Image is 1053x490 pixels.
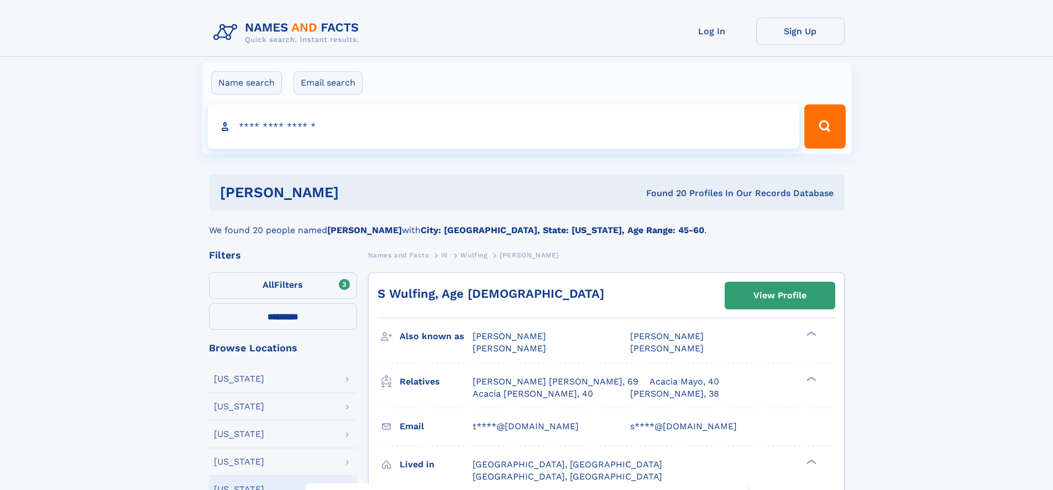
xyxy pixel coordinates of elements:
[753,283,806,308] div: View Profile
[804,458,817,465] div: ❯
[630,343,704,354] span: [PERSON_NAME]
[473,388,593,400] a: Acacia [PERSON_NAME], 40
[368,248,429,262] a: Names and Facts
[209,272,357,299] label: Filters
[214,430,264,439] div: [US_STATE]
[804,375,817,382] div: ❯
[473,376,638,388] a: [PERSON_NAME] [PERSON_NAME], 69
[630,388,719,400] a: [PERSON_NAME], 38
[460,251,487,259] span: Wulfing
[209,18,368,48] img: Logo Names and Facts
[460,248,487,262] a: Wulfing
[214,457,264,466] div: [US_STATE]
[473,331,546,341] span: [PERSON_NAME]
[649,376,719,388] a: Acacia Mayo, 40
[804,330,817,338] div: ❯
[473,459,662,470] span: [GEOGRAPHIC_DATA], [GEOGRAPHIC_DATA]
[756,18,845,45] a: Sign Up
[400,417,473,436] h3: Email
[211,71,282,94] label: Name search
[378,287,604,301] a: S Wulfing, Age [DEMOGRAPHIC_DATA]
[294,71,363,94] label: Email search
[327,225,402,235] b: [PERSON_NAME]
[209,210,845,237] div: We found 20 people named with .
[441,251,448,259] span: W
[630,331,704,341] span: [PERSON_NAME]
[473,343,546,354] span: [PERSON_NAME]
[441,248,448,262] a: W
[500,251,559,259] span: [PERSON_NAME]
[214,375,264,383] div: [US_STATE]
[725,282,835,309] a: View Profile
[400,327,473,346] h3: Also known as
[804,104,845,149] button: Search Button
[421,225,704,235] b: City: [GEOGRAPHIC_DATA], State: [US_STATE], Age Range: 45-60
[214,402,264,411] div: [US_STATE]
[263,280,274,290] span: All
[668,18,756,45] a: Log In
[493,187,834,199] div: Found 20 Profiles In Our Records Database
[400,372,473,391] h3: Relatives
[473,471,662,482] span: [GEOGRAPHIC_DATA], [GEOGRAPHIC_DATA]
[208,104,800,149] input: search input
[209,250,357,260] div: Filters
[220,186,493,199] h1: [PERSON_NAME]
[400,455,473,474] h3: Lived in
[209,343,357,353] div: Browse Locations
